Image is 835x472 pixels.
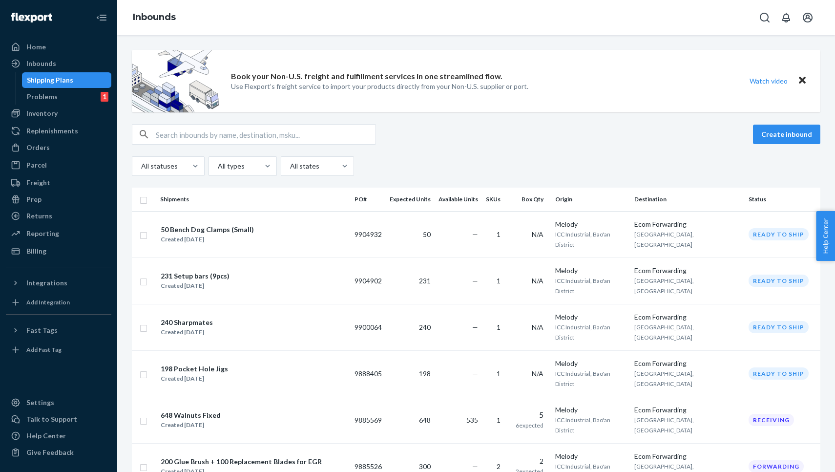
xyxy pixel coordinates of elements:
[231,82,528,91] p: Use Flexport’s freight service to import your products directly from your Non-U.S. supplier or port.
[26,194,42,204] div: Prep
[161,327,213,337] div: Created [DATE]
[6,243,111,259] a: Billing
[156,188,351,211] th: Shipments
[6,342,111,358] a: Add Fast Tag
[133,12,176,22] a: Inbounds
[6,428,111,444] a: Help Center
[634,231,694,248] span: [GEOGRAPHIC_DATA], [GEOGRAPHIC_DATA]
[472,462,478,471] span: —
[466,416,478,424] span: 535
[472,230,478,238] span: —
[6,123,111,139] a: Replenishments
[161,281,230,291] div: Created [DATE]
[6,226,111,241] a: Reporting
[419,369,431,378] span: 198
[351,188,386,211] th: PO#
[351,397,386,443] td: 9885569
[6,192,111,207] a: Prep
[161,235,254,244] div: Created [DATE]
[555,416,610,434] span: ICC Industrial, Bao'an District
[26,42,46,52] div: Home
[6,411,111,427] a: Talk to Support
[6,275,111,291] button: Integrations
[634,323,694,341] span: [GEOGRAPHIC_DATA], [GEOGRAPHIC_DATA]
[161,271,230,281] div: 231 Setup bars (9pcs)
[156,125,376,144] input: Search inbounds by name, destination, msku...
[497,323,501,331] span: 1
[161,374,228,384] div: Created [DATE]
[634,359,741,368] div: Ecom Forwarding
[161,225,254,235] div: 50 Bench Dog Clamps (Small)
[26,178,50,188] div: Freight
[22,72,112,88] a: Shipping Plans
[26,160,47,170] div: Parcel
[472,323,478,331] span: —
[6,445,111,460] button: Give Feedback
[497,230,501,238] span: 1
[508,188,551,211] th: Box Qty
[555,231,610,248] span: ICC Industrial, Bao'an District
[26,126,78,136] div: Replenishments
[161,364,228,374] div: 198 Pocket Hole Jigs
[351,211,386,257] td: 9904932
[22,89,112,105] a: Problems1
[161,457,322,467] div: 200 Glue Brush + 100 Replacement Blades for EGR
[634,266,741,276] div: Ecom Forwarding
[6,295,111,310] a: Add Integration
[6,175,111,191] a: Freight
[26,414,77,424] div: Talk to Support
[26,398,54,408] div: Settings
[634,451,741,461] div: Ecom Forwarding
[435,188,482,211] th: Available Units
[26,211,52,221] div: Returns
[26,345,62,354] div: Add Fast Tag
[161,420,221,430] div: Created [DATE]
[26,246,46,256] div: Billing
[497,416,501,424] span: 1
[745,188,820,211] th: Status
[551,188,631,211] th: Origin
[532,369,543,378] span: N/A
[217,161,218,171] input: All types
[555,370,610,387] span: ICC Industrial, Bao'an District
[140,161,141,171] input: All statuses
[634,416,694,434] span: [GEOGRAPHIC_DATA], [GEOGRAPHIC_DATA]
[6,140,111,155] a: Orders
[26,278,67,288] div: Integrations
[26,108,58,118] div: Inventory
[351,304,386,350] td: 9900064
[6,322,111,338] button: Fast Tags
[749,321,809,333] div: Ready to ship
[26,59,56,68] div: Inbounds
[532,323,543,331] span: N/A
[753,125,820,144] button: Create inbound
[6,208,111,224] a: Returns
[634,219,741,229] div: Ecom Forwarding
[634,277,694,295] span: [GEOGRAPHIC_DATA], [GEOGRAPHIC_DATA]
[26,229,59,238] div: Reporting
[555,277,610,295] span: ICC Industrial, Bao'an District
[289,161,290,171] input: All states
[776,8,796,27] button: Open notifications
[555,359,627,368] div: Melody
[555,266,627,276] div: Melody
[743,74,794,88] button: Watch video
[26,143,50,152] div: Orders
[798,8,817,27] button: Open account menu
[26,325,58,335] div: Fast Tags
[816,211,835,261] span: Help Center
[555,405,627,415] div: Melody
[6,157,111,173] a: Parcel
[386,188,435,211] th: Expected Units
[26,298,70,306] div: Add Integration
[6,39,111,55] a: Home
[512,456,543,466] div: 2
[6,56,111,71] a: Inbounds
[634,370,694,387] span: [GEOGRAPHIC_DATA], [GEOGRAPHIC_DATA]
[512,409,543,421] div: 5
[630,188,745,211] th: Destination
[125,3,184,32] ol: breadcrumbs
[497,369,501,378] span: 1
[419,462,431,471] span: 300
[472,369,478,378] span: —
